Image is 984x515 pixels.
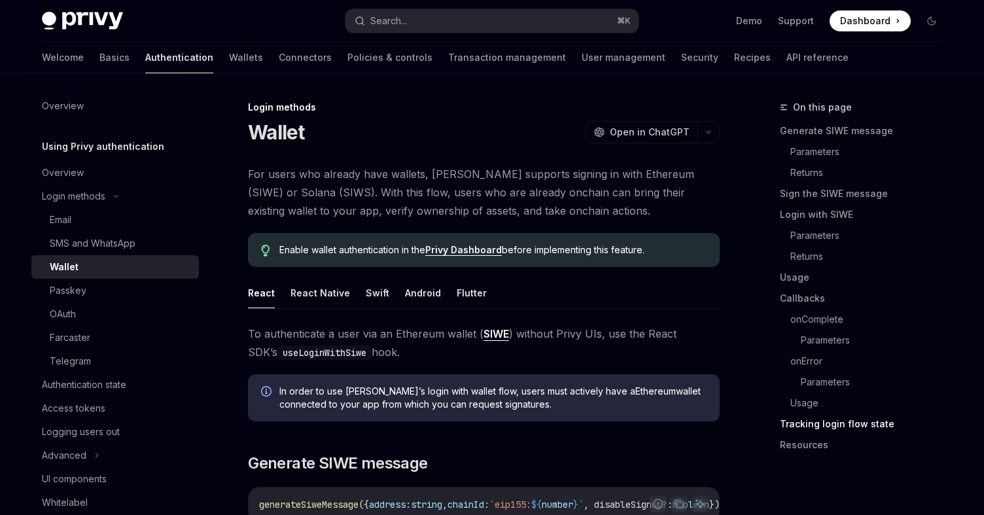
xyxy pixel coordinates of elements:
div: Access tokens [42,400,105,416]
a: UI components [31,467,199,491]
a: SMS and WhatsApp [31,232,199,255]
span: Enable wallet authentication in the before implementing this feature. [279,243,707,257]
a: Usage [780,267,953,288]
a: Parameters [780,141,953,162]
a: Security [681,42,718,73]
a: onComplete [780,309,953,330]
a: SIWE [483,327,509,341]
button: Swift [366,277,389,308]
div: Authentication state [42,377,126,393]
a: Policies & controls [347,42,432,73]
button: Advanced [31,444,199,467]
div: Farcaster [50,330,90,346]
button: Flutter [457,277,487,308]
div: Email [50,212,71,228]
a: Sign the SIWE message [780,183,953,204]
a: Parameters [780,372,953,393]
div: Wallet [50,259,79,275]
div: Logging users out [42,424,120,440]
button: React Native [290,277,350,308]
div: OAuth [50,306,76,322]
a: Wallet [31,255,199,279]
span: On this page [793,99,852,115]
div: Login methods [248,101,720,114]
svg: Tip [261,245,270,257]
code: useLoginWithSiwe [277,346,372,360]
a: Connectors [279,42,332,73]
button: Toggle dark mode [921,10,942,31]
a: Passkey [31,279,199,302]
div: Overview [42,98,84,114]
span: Dashboard [840,14,890,27]
a: Dashboard [830,10,911,31]
div: Passkey [50,283,86,298]
a: Usage [780,393,953,414]
button: Open in ChatGPT [586,121,697,143]
a: Authentication [145,42,213,73]
span: For users who already have wallets, [PERSON_NAME] supports signing in with Ethereum (SIWE) or Sol... [248,165,720,220]
a: Welcome [42,42,84,73]
a: Returns [780,246,953,267]
a: Basics [99,42,130,73]
span: Generate SIWE message [248,453,427,474]
svg: Info [261,386,274,399]
a: Authentication state [31,373,199,397]
a: Transaction management [448,42,566,73]
a: onError [780,351,953,372]
a: Support [778,14,814,27]
a: Parameters [780,330,953,351]
a: Overview [31,161,199,185]
a: OAuth [31,302,199,326]
h1: Wallet [248,120,305,144]
a: Overview [31,94,199,118]
a: Farcaster [31,326,199,349]
span: To authenticate a user via an Ethereum wallet ( ) without Privy UIs, use the React SDK’s hook. [248,325,720,361]
div: Overview [42,165,84,181]
a: Demo [736,14,762,27]
div: UI components [42,471,107,487]
a: Tracking login flow state [780,414,953,435]
a: Access tokens [31,397,199,420]
button: Android [405,277,441,308]
div: Search... [370,13,407,29]
div: Login methods [42,188,105,204]
div: Advanced [42,448,86,463]
a: Callbacks [780,288,953,309]
span: Open in ChatGPT [610,126,690,139]
div: Whitelabel [42,495,88,510]
a: Recipes [734,42,771,73]
a: Logging users out [31,420,199,444]
span: ⌘ K [617,16,631,26]
span: In order to use [PERSON_NAME]’s login with wallet flow, users must actively have a Ethereum walle... [279,385,707,411]
img: dark logo [42,12,123,30]
a: Privy Dashboard [425,244,502,256]
a: User management [582,42,665,73]
a: Returns [780,162,953,183]
div: SMS and WhatsApp [50,236,135,251]
h5: Using Privy authentication [42,139,164,154]
a: Generate SIWE message [780,120,953,141]
div: Telegram [50,353,91,369]
button: React [248,277,275,308]
a: API reference [786,42,849,73]
a: Whitelabel [31,491,199,514]
a: Email [31,208,199,232]
a: Wallets [229,42,263,73]
button: Search...⌘K [345,9,639,33]
a: Parameters [780,225,953,246]
button: Login methods [31,185,199,208]
a: Resources [780,435,953,455]
a: Login with SIWE [780,204,953,225]
a: Telegram [31,349,199,373]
